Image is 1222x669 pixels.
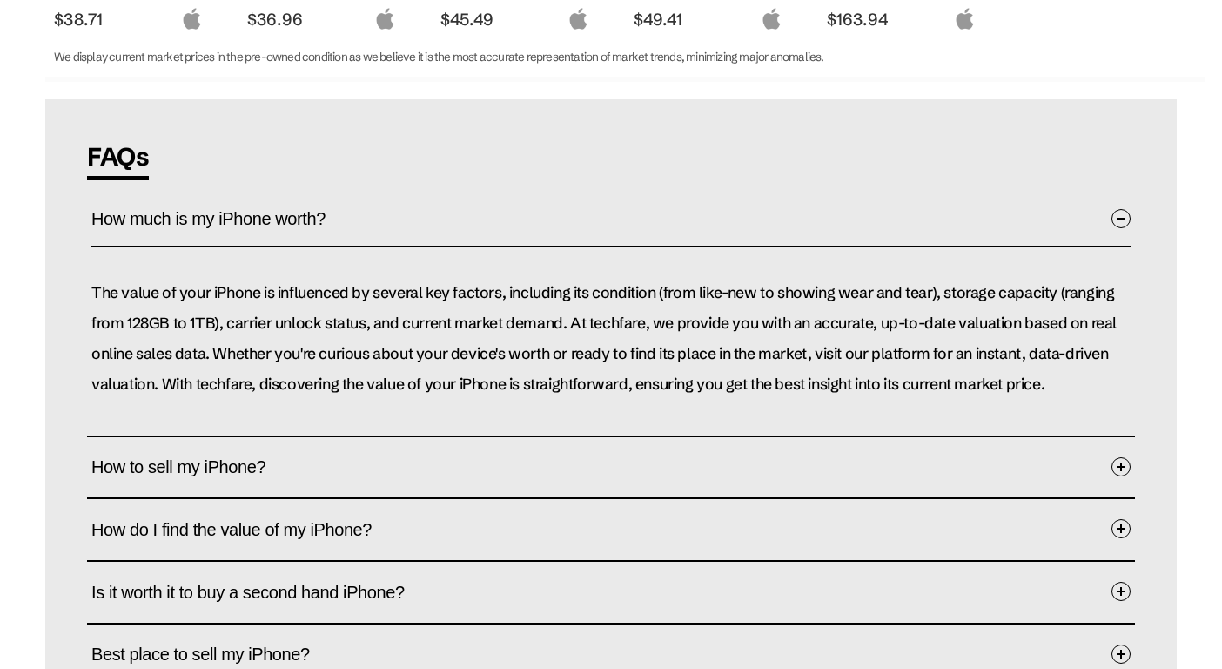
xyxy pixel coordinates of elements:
[91,565,431,619] span: Is it worth it to buy a second hand iPhone?
[91,503,398,557] span: How do I find the value of my iPhone?
[954,8,976,30] img: apple-logo
[87,141,149,180] span: FAQs
[54,47,1140,68] p: We display current market prices in the pre-owned condition as we believe it is the most accurate...
[181,8,203,30] img: apple-logo
[91,566,1131,618] button: Is it worth it to buy a second hand iPhone?
[440,9,589,30] span: $45.49
[91,442,1131,494] button: How to sell my iPhone?
[91,193,1131,247] button: How much is my iPhone worth?
[91,278,1131,401] p: The value of your iPhone is influenced by several key factors, including its condition (from like...
[91,440,292,494] span: How to sell my iPhone?
[91,503,1131,556] button: How do I find the value of my iPhone?
[761,8,782,30] img: apple-logo
[54,9,203,30] span: $38.71
[247,9,396,30] span: $36.96
[567,8,589,30] img: apple-logo
[634,9,782,30] span: $49.41
[91,192,352,246] span: How much is my iPhone worth?
[827,9,976,30] span: $163.94
[374,8,396,30] img: apple-logo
